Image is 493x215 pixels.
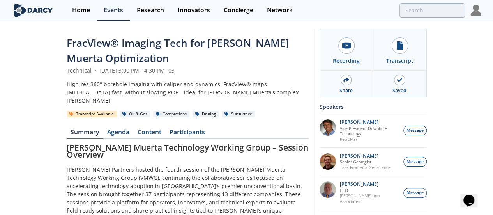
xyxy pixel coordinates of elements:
a: Agenda [103,129,134,139]
div: Innovators [178,7,210,13]
p: Task Fronterra Geoscience [340,165,391,170]
div: Oil & Gas [120,111,150,118]
button: Message [403,126,427,135]
input: Advanced Search [399,3,465,18]
a: Recording [320,29,373,70]
button: Message [403,188,427,198]
span: Message [406,190,424,196]
a: Content [134,129,166,139]
div: Events [104,7,123,13]
img: Profile [470,5,481,16]
div: Home [72,7,90,13]
img: 5c2085ee-ed68-4e84-8f22-3cc0b2ad5724 [320,153,336,170]
div: Transcript Available [67,111,117,118]
div: Share [339,87,353,94]
p: Senior Geologist [340,159,391,165]
div: Transcript [386,57,413,65]
p: [PERSON_NAME] [340,153,391,159]
p: CEO [340,188,399,193]
strong: [PERSON_NAME] Muerta Technology Working Group – Session Overview [67,142,308,160]
a: Transcript [373,29,426,70]
p: Vice President Downhole Technology [340,126,399,137]
div: High-res 360° borehole imaging with caliper and dynamics. FracView® maps [MEDICAL_DATA] fast, wit... [67,80,308,105]
button: Message [403,157,427,167]
img: 449652e4-f3de-40e9-91a8-71a7e4db83ec [320,181,336,198]
p: [PERSON_NAME] [340,119,399,125]
div: Network [267,7,293,13]
span: Message [406,159,424,165]
div: Recording [333,57,360,65]
p: PetroMar [340,137,399,142]
iframe: chat widget [460,184,485,207]
div: Completions [153,111,190,118]
a: Participants [166,129,209,139]
div: Concierge [224,7,253,13]
span: • [93,67,98,74]
p: [PERSON_NAME] [340,181,399,187]
div: Technical [DATE] 3:00 PM - 4:30 PM -03 [67,66,308,75]
div: Drilling [193,111,219,118]
div: Saved [392,87,406,94]
div: Subsurface [222,111,255,118]
span: Message [406,128,424,134]
div: Speakers [320,100,427,114]
div: Research [137,7,164,13]
img: e9bf75e4-30ec-4788-bb7b-e7c84c871285 [320,119,336,136]
p: [PERSON_NAME] and Associates [340,193,399,204]
img: logo-wide.svg [12,4,55,17]
a: Summary [67,129,103,139]
span: FracView® Imaging Tech for [PERSON_NAME] Muerta Optimization [67,36,289,65]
